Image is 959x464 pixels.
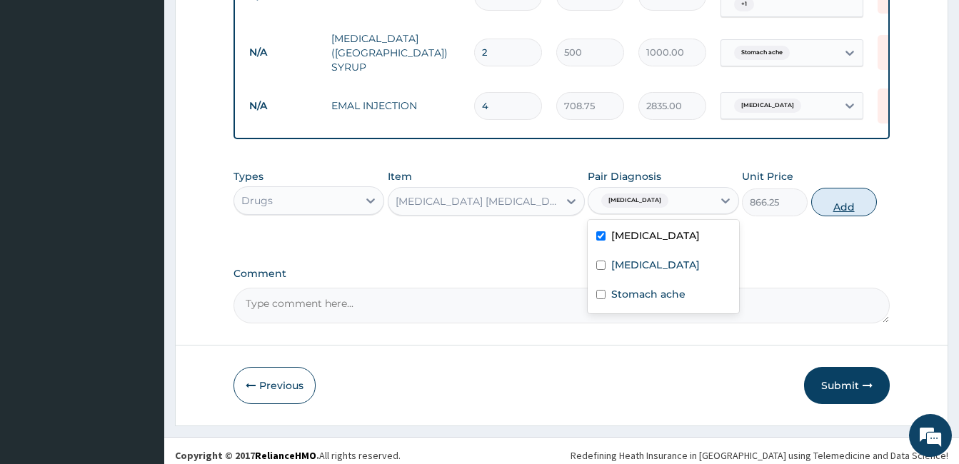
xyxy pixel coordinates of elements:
label: Comment [234,268,890,280]
label: Unit Price [742,169,793,183]
span: We're online! [83,141,197,285]
label: [MEDICAL_DATA] [611,258,700,272]
div: Chat with us now [74,80,240,99]
div: [MEDICAL_DATA] [MEDICAL_DATA] 80/480 [396,194,560,208]
label: [MEDICAL_DATA] [611,228,700,243]
img: d_794563401_company_1708531726252_794563401 [26,71,58,107]
td: N/A [242,39,324,66]
div: Drugs [241,193,273,208]
a: RelianceHMO [255,449,316,462]
div: Minimize live chat window [234,7,268,41]
div: Redefining Heath Insurance in [GEOGRAPHIC_DATA] using Telemedicine and Data Science! [571,448,948,463]
label: Types [234,171,263,183]
label: Pair Diagnosis [588,169,661,183]
td: N/A [242,93,324,119]
span: [MEDICAL_DATA] [601,193,668,208]
label: Stomach ache [611,287,686,301]
td: EMAL INJECTION [324,91,467,120]
textarea: Type your message and hit 'Enter' [7,311,272,361]
strong: Copyright © 2017 . [175,449,319,462]
button: Submit [804,367,890,404]
label: Item [388,169,412,183]
span: Stomach ache [734,46,790,60]
button: Add [811,188,877,216]
button: Previous [234,367,316,404]
td: [MEDICAL_DATA] ([GEOGRAPHIC_DATA]) SYRUP [324,24,467,81]
span: [MEDICAL_DATA] [734,99,801,113]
